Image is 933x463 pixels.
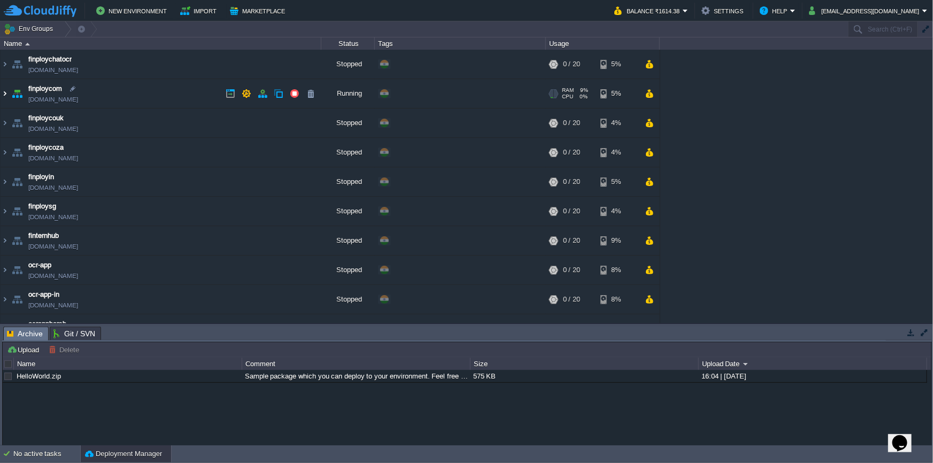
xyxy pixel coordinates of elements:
[243,358,470,370] div: Comment
[28,182,78,193] a: [DOMAIN_NAME]
[28,319,66,329] a: ocrappharsh
[28,172,54,182] a: finployin
[321,256,375,284] div: Stopped
[600,138,635,167] div: 4%
[699,358,927,370] div: Upload Date
[563,50,580,79] div: 0 / 20
[242,370,469,382] div: Sample package which you can deploy to your environment. Feel free to delete and upload a package...
[1,109,9,137] img: AMDAwAAAACH5BAEAAAAALAAAAAABAAEAAAICRAEAOw==
[10,50,25,79] img: AMDAwAAAACH5BAEAAAAALAAAAAABAAEAAAICRAEAOw==
[14,358,242,370] div: Name
[562,94,573,100] span: CPU
[600,109,635,137] div: 4%
[322,37,374,50] div: Status
[563,109,580,137] div: 0 / 20
[578,87,589,94] span: 9%
[28,212,78,222] a: [DOMAIN_NAME]
[1,256,9,284] img: AMDAwAAAACH5BAEAAAAALAAAAAABAAEAAAICRAEAOw==
[563,285,580,314] div: 0 / 20
[600,285,635,314] div: 8%
[1,314,9,343] img: AMDAwAAAACH5BAEAAAAALAAAAAABAAEAAAICRAEAOw==
[28,289,59,300] span: ocr-app-in
[600,167,635,196] div: 5%
[4,4,76,18] img: CloudJiffy
[10,256,25,284] img: AMDAwAAAACH5BAEAAAAALAAAAAABAAEAAAICRAEAOw==
[614,4,683,17] button: Balance ₹1614.38
[10,226,25,255] img: AMDAwAAAACH5BAEAAAAALAAAAAABAAEAAAICRAEAOw==
[600,79,635,108] div: 5%
[1,50,9,79] img: AMDAwAAAACH5BAEAAAAALAAAAAABAAEAAAICRAEAOw==
[563,138,580,167] div: 0 / 20
[321,50,375,79] div: Stopped
[230,4,288,17] button: Marketplace
[28,230,59,241] a: finternhub
[28,142,64,153] a: finploycoza
[10,314,25,343] img: AMDAwAAAACH5BAEAAAAALAAAAAABAAEAAAICRAEAOw==
[28,241,78,252] a: [DOMAIN_NAME]
[1,167,9,196] img: AMDAwAAAACH5BAEAAAAALAAAAAABAAEAAAICRAEAOw==
[600,197,635,226] div: 4%
[17,372,61,380] a: HelloWorld.zip
[321,79,375,108] div: Running
[10,109,25,137] img: AMDAwAAAACH5BAEAAAAALAAAAAABAAEAAAICRAEAOw==
[321,285,375,314] div: Stopped
[28,54,72,65] a: finploychatocr
[1,37,321,50] div: Name
[563,226,580,255] div: 0 / 20
[562,87,574,94] span: RAM
[600,314,635,343] div: 9%
[1,285,9,314] img: AMDAwAAAACH5BAEAAAAALAAAAAABAAEAAAICRAEAOw==
[546,37,659,50] div: Usage
[10,197,25,226] img: AMDAwAAAACH5BAEAAAAALAAAAAABAAEAAAICRAEAOw==
[1,197,9,226] img: AMDAwAAAACH5BAEAAAAALAAAAAABAAEAAAICRAEAOw==
[28,113,64,124] a: finploycouk
[28,201,56,212] a: finploysg
[563,314,580,343] div: 5 / 20
[28,94,78,105] a: [DOMAIN_NAME]
[809,4,922,17] button: [EMAIL_ADDRESS][DOMAIN_NAME]
[28,83,62,94] a: finploycom
[563,167,580,196] div: 0 / 20
[7,345,42,354] button: Upload
[321,226,375,255] div: Stopped
[28,260,51,271] a: ocr-app
[471,358,698,370] div: Size
[28,271,78,281] a: [DOMAIN_NAME]
[600,256,635,284] div: 8%
[699,370,926,382] div: 16:04 | [DATE]
[321,138,375,167] div: Stopped
[28,124,78,134] a: [DOMAIN_NAME]
[10,285,25,314] img: AMDAwAAAACH5BAEAAAAALAAAAAABAAEAAAICRAEAOw==
[701,4,746,17] button: Settings
[28,65,78,75] a: [DOMAIN_NAME]
[96,4,170,17] button: New Environment
[375,37,545,50] div: Tags
[1,138,9,167] img: AMDAwAAAACH5BAEAAAAALAAAAAABAAEAAAICRAEAOw==
[7,327,43,341] span: Archive
[888,420,922,452] iframe: chat widget
[10,138,25,167] img: AMDAwAAAACH5BAEAAAAALAAAAAABAAEAAAICRAEAOw==
[10,167,25,196] img: AMDAwAAAACH5BAEAAAAALAAAAAABAAEAAAICRAEAOw==
[28,300,78,311] a: [DOMAIN_NAME]
[600,226,635,255] div: 9%
[1,226,9,255] img: AMDAwAAAACH5BAEAAAAALAAAAAABAAEAAAICRAEAOw==
[1,79,9,108] img: AMDAwAAAACH5BAEAAAAALAAAAAABAAEAAAICRAEAOw==
[180,4,220,17] button: Import
[4,21,57,36] button: Env Groups
[600,50,635,79] div: 5%
[321,167,375,196] div: Stopped
[471,370,698,382] div: 575 KB
[760,4,790,17] button: Help
[577,94,588,100] span: 0%
[563,197,580,226] div: 0 / 20
[10,79,25,108] img: AMDAwAAAACH5BAEAAAAALAAAAAABAAEAAAICRAEAOw==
